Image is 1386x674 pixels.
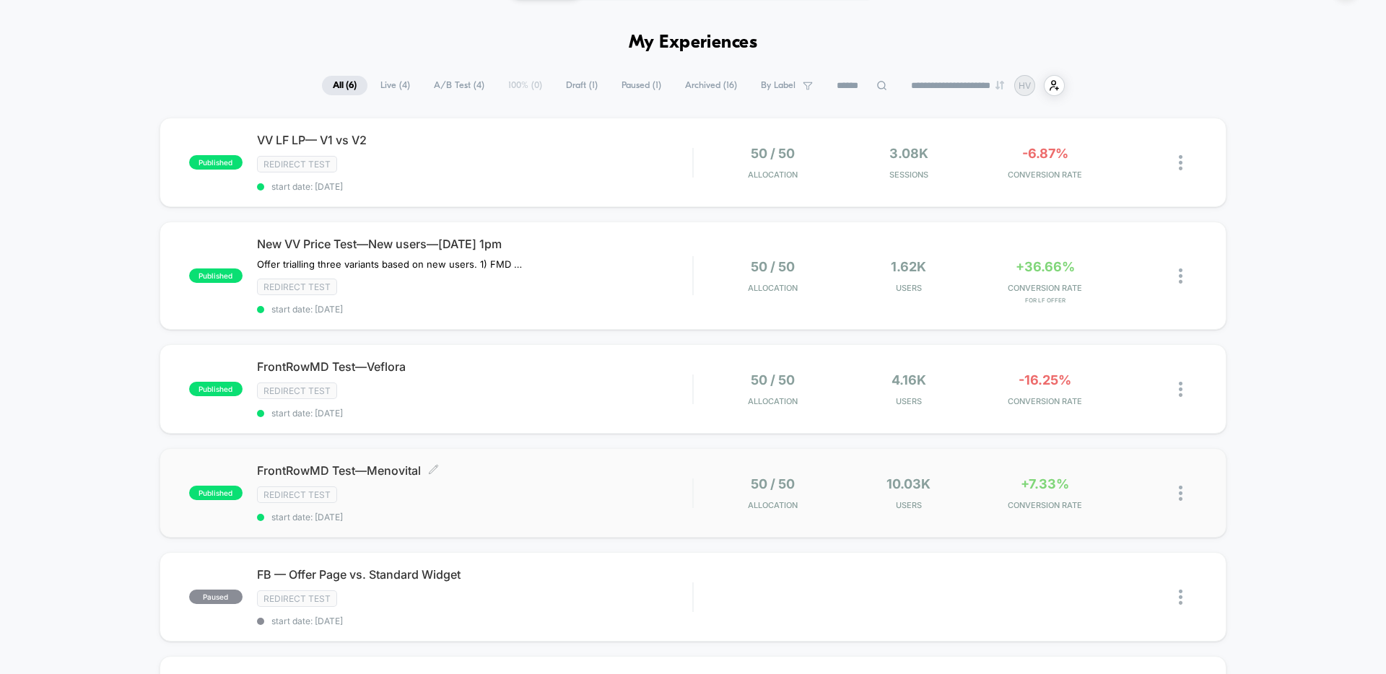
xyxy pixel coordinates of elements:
[751,476,795,491] span: 50 / 50
[1179,155,1182,170] img: close
[257,616,692,626] span: start date: [DATE]
[751,259,795,274] span: 50 / 50
[257,463,692,478] span: FrontRowMD Test—Menovital
[980,283,1110,293] span: CONVERSION RATE
[257,181,692,192] span: start date: [DATE]
[257,258,525,270] span: Offer trialling three variants based on new users. 1) FMD (existing product with FrontrowMD badge...
[1022,146,1068,161] span: -6.87%
[257,304,692,315] span: start date: [DATE]
[1021,476,1069,491] span: +7.33%
[980,396,1110,406] span: CONVERSION RATE
[761,80,796,91] span: By Label
[257,382,337,399] span: Redirect Test
[889,146,928,161] span: 3.08k
[189,590,243,604] span: paused
[1016,259,1075,274] span: +36.66%
[751,146,795,161] span: 50 / 50
[980,297,1110,304] span: for LF Offer
[674,76,748,95] span: Archived ( 16 )
[748,170,798,180] span: Allocation
[322,76,367,95] span: All ( 6 )
[1179,382,1182,397] img: close
[1019,80,1031,91] p: HV
[189,382,243,396] span: published
[257,486,337,503] span: Redirect Test
[892,372,926,388] span: 4.16k
[845,396,974,406] span: Users
[423,76,495,95] span: A/B Test ( 4 )
[1179,268,1182,284] img: close
[257,279,337,295] span: Redirect Test
[845,283,974,293] span: Users
[751,372,795,388] span: 50 / 50
[257,359,692,374] span: FrontRowMD Test—Veflora
[611,76,672,95] span: Paused ( 1 )
[189,486,243,500] span: published
[891,259,926,274] span: 1.62k
[980,500,1110,510] span: CONVERSION RATE
[257,156,337,172] span: Redirect Test
[1179,486,1182,501] img: close
[980,170,1110,180] span: CONVERSION RATE
[748,283,798,293] span: Allocation
[995,81,1004,89] img: end
[257,237,692,251] span: New VV Price Test—New users—[DATE] 1pm
[189,155,243,170] span: published
[748,396,798,406] span: Allocation
[845,170,974,180] span: Sessions
[189,268,243,283] span: published
[257,590,337,607] span: Redirect Test
[1019,372,1071,388] span: -16.25%
[257,133,692,147] span: VV LF LP— V1 vs V2
[748,500,798,510] span: Allocation
[629,32,758,53] h1: My Experiences
[555,76,609,95] span: Draft ( 1 )
[257,567,692,582] span: FB — Offer Page vs. Standard Widget
[845,500,974,510] span: Users
[886,476,930,491] span: 10.03k
[370,76,421,95] span: Live ( 4 )
[257,408,692,419] span: start date: [DATE]
[257,512,692,522] span: start date: [DATE]
[1179,590,1182,605] img: close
